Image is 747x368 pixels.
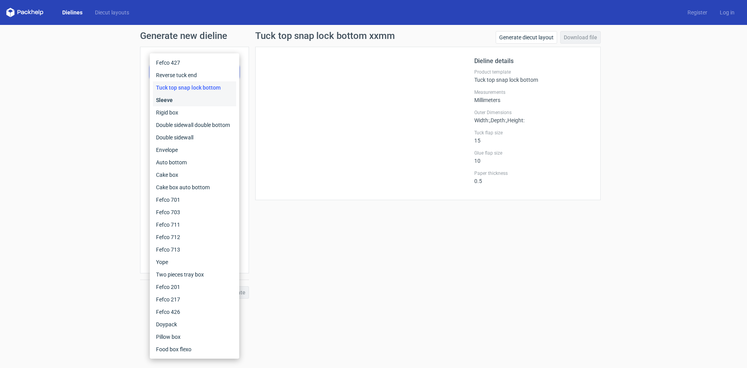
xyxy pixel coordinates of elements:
[56,9,89,16] a: Dielines
[153,131,236,144] div: Double sidewall
[153,144,236,156] div: Envelope
[474,89,591,103] div: Millimeters
[474,150,591,164] div: 10
[153,119,236,131] div: Double sidewall double bottom
[255,31,395,40] h1: Tuck top snap lock bottom xxmm
[153,218,236,231] div: Fefco 711
[153,194,236,206] div: Fefco 701
[489,117,506,123] span: , Depth :
[474,56,591,66] h2: Dieline details
[153,318,236,331] div: Doypack
[474,130,591,144] div: 15
[153,243,236,256] div: Fefco 713
[153,268,236,281] div: Two pieces tray box
[153,81,236,94] div: Tuck top snap lock bottom
[153,231,236,243] div: Fefco 712
[474,117,489,123] span: Width :
[474,109,591,116] label: Outer Dimensions
[474,69,591,75] label: Product template
[506,117,524,123] span: , Height :
[153,281,236,293] div: Fefco 201
[140,31,607,40] h1: Generate new dieline
[153,56,236,69] div: Fefco 427
[153,169,236,181] div: Cake box
[474,150,591,156] label: Glue flap size
[153,106,236,119] div: Rigid box
[474,130,591,136] label: Tuck flap size
[474,69,591,83] div: Tuck top snap lock bottom
[153,331,236,343] div: Pillow box
[153,343,236,356] div: Food box flexo
[474,89,591,95] label: Measurements
[153,206,236,218] div: Fefco 703
[153,293,236,306] div: Fefco 217
[153,181,236,194] div: Cake box auto bottom
[153,69,236,81] div: Reverse tuck end
[153,256,236,268] div: Yope
[474,170,591,176] label: Paper thickness
[681,9,714,16] a: Register
[153,94,236,106] div: Sleeve
[89,9,135,16] a: Diecut layouts
[714,9,741,16] a: Log in
[153,156,236,169] div: Auto bottom
[474,170,591,184] div: 0.5
[153,306,236,318] div: Fefco 426
[496,31,557,44] a: Generate diecut layout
